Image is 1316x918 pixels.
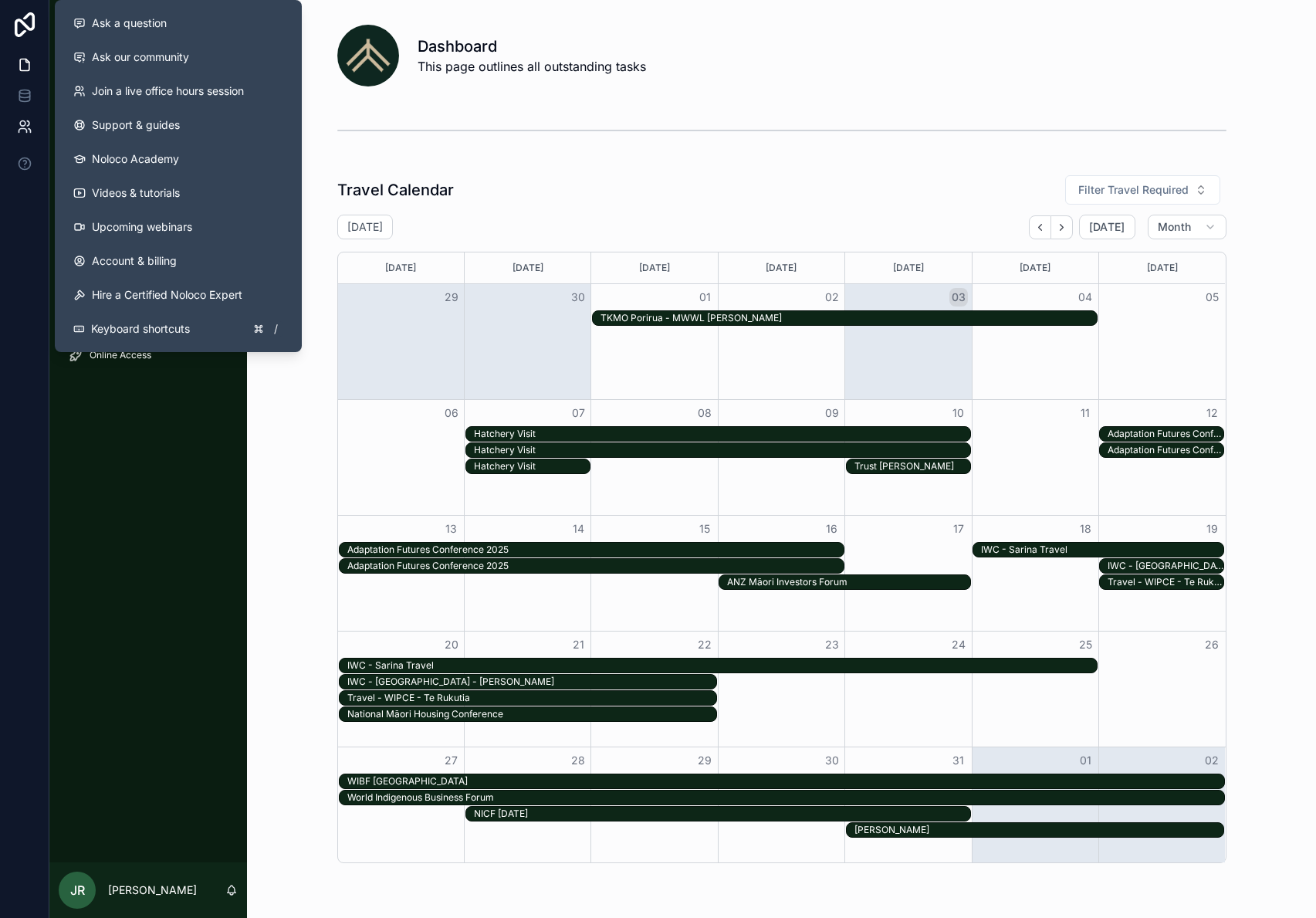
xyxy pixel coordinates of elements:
button: 18 [1076,520,1094,538]
div: Travel - WIPCE - Te Rukutia [1108,575,1223,589]
span: Upcoming webinars [92,219,192,235]
a: Ask our community [61,40,296,74]
button: 04 [1076,288,1094,307]
button: 13 [442,520,461,538]
div: scrollable content [49,90,247,389]
button: 14 [569,520,587,538]
button: Keyboard shortcuts/ [61,312,296,346]
div: Hatchery Visit [474,427,970,441]
a: Join a live office hours session [61,74,296,108]
button: 16 [823,520,841,538]
button: 27 [442,751,461,770]
div: World Indigenous Business Forum [347,791,1224,805]
div: Adaptation Futures Conference 2025 [1108,444,1223,456]
span: [DATE] [1089,220,1125,234]
button: 24 [949,635,968,654]
div: Trust Hui [854,459,970,473]
button: 23 [823,635,841,654]
div: Te Kakano [854,823,1224,837]
div: [PERSON_NAME] [854,824,1224,836]
div: IWC - Brisbane - Georgina King [1108,559,1223,573]
div: Adaptation Futures Conference 2025 [1108,443,1223,457]
button: 03 [949,288,968,307]
button: 21 [569,635,587,654]
div: TKMO Porirua - MWWL Manu Korero [600,311,1097,325]
a: Noloco Academy [61,142,296,176]
button: 06 [442,404,461,422]
span: Noloco Academy [92,151,179,167]
div: Adaptation Futures Conference 2025 [347,560,844,572]
div: IWC - [GEOGRAPHIC_DATA] - [PERSON_NAME] [1108,560,1223,572]
div: [DATE] [975,252,1096,283]
div: Month View [337,252,1226,863]
span: Ask our community [92,49,189,65]
a: Upcoming webinars [61,210,296,244]
div: WIBF [GEOGRAPHIC_DATA] [347,775,1224,788]
div: NICF [DATE] [474,808,970,820]
div: [DATE] [340,252,462,283]
a: Videos & tutorials [61,176,296,210]
button: 11 [1076,404,1094,422]
h1: Dashboard [418,36,646,57]
button: 15 [695,520,714,538]
span: Join a live office hours session [92,83,244,99]
button: Ask a question [61,6,296,40]
button: 20 [442,635,461,654]
span: Online Access [90,349,151,361]
div: Travel - WIPCE - Te Rukutia [1108,576,1223,588]
div: [DATE] [721,252,842,283]
button: [DATE] [1079,215,1135,239]
div: WIBF Australia [347,774,1224,788]
button: Hire a Certified Noloco Expert [61,278,296,312]
button: 01 [1076,751,1094,770]
p: [PERSON_NAME] [108,882,197,898]
button: 05 [1203,288,1221,307]
div: Adaptation Futures Conference 2025 [1108,427,1223,441]
span: Hire a Certified Noloco Expert [92,287,242,303]
button: 17 [949,520,968,538]
div: Adaptation Futures Conference 2025 [1108,428,1223,440]
div: World Indigenous Business Forum [347,791,1224,804]
div: [DATE] [847,252,969,283]
div: TKMO Porirua - MWWL [PERSON_NAME] [600,312,1097,324]
button: 09 [823,404,841,422]
button: 30 [823,751,841,770]
button: 26 [1203,635,1221,654]
div: Travel - WIPCE - Te Rukutia [347,691,717,705]
button: 10 [949,404,968,422]
h1: Travel Calendar [337,179,454,201]
div: [DATE] [467,252,588,283]
div: Hatchery Visit [474,443,970,457]
button: Month [1148,215,1226,239]
span: Month [1158,220,1192,234]
h2: [DATE] [347,219,383,235]
div: Hatchery Visit [474,459,590,473]
span: Filter Travel Required [1078,182,1189,198]
button: 25 [1076,635,1094,654]
button: 02 [823,288,841,307]
span: This page outlines all outstanding tasks [418,57,646,76]
div: Trust [PERSON_NAME] [854,460,970,473]
div: IWC - [GEOGRAPHIC_DATA] - [PERSON_NAME] [347,676,717,688]
span: / [269,323,282,335]
span: Support & guides [92,117,180,133]
button: 31 [949,751,968,770]
div: National Māori Housing Conference [347,708,717,720]
span: Account & billing [92,253,177,269]
button: Select Button [1065,175,1220,205]
div: ANZ Māori Investors Forum [727,576,970,588]
button: Next [1051,215,1073,239]
div: Adaptation Futures Conference 2025 [347,543,844,557]
button: 29 [442,288,461,307]
button: 01 [695,288,714,307]
button: 22 [695,635,714,654]
div: Hatchery Visit [474,460,590,473]
button: 07 [569,404,587,422]
div: Hatchery Visit [474,444,970,456]
span: Videos & tutorials [92,185,180,201]
button: 30 [569,288,587,307]
div: Adaptation Futures Conference 2025 [347,559,844,573]
a: Support & guides [61,108,296,142]
a: Account & billing [61,244,296,278]
div: National Māori Housing Conference [347,707,717,721]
